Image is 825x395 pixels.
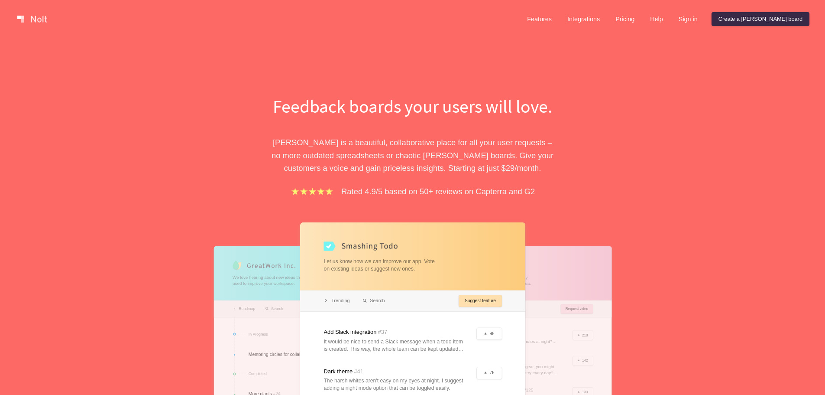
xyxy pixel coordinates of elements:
[263,94,562,119] h1: Feedback boards your users will love.
[712,12,809,26] a: Create a [PERSON_NAME] board
[290,186,334,196] img: stars.b067e34983.png
[643,12,670,26] a: Help
[672,12,705,26] a: Sign in
[608,12,641,26] a: Pricing
[560,12,607,26] a: Integrations
[520,12,559,26] a: Features
[263,136,562,174] p: [PERSON_NAME] is a beautiful, collaborative place for all your user requests – no more outdated s...
[341,185,535,198] p: Rated 4.9/5 based on 50+ reviews on Capterra and G2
